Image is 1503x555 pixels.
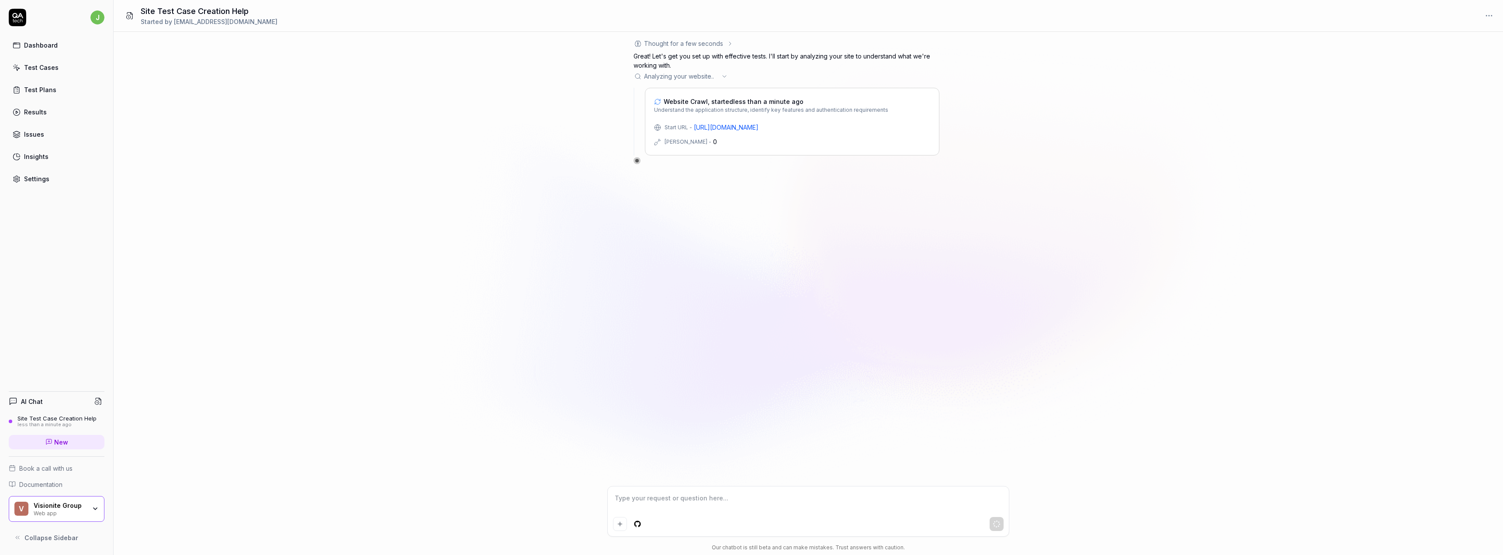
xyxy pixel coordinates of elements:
[654,97,888,106] a: Website Crawl, startedless than a minute ago
[694,123,758,132] a: [URL][DOMAIN_NAME]
[9,81,104,98] a: Test Plans
[9,170,104,187] a: Settings
[14,502,28,516] span: V
[24,174,49,183] div: Settings
[24,152,48,161] div: Insights
[141,5,277,17] h1: Site Test Case Creation Help
[24,85,56,94] div: Test Plans
[9,103,104,121] a: Results
[19,480,62,489] span: Documentation
[711,72,717,81] span: ..
[9,480,104,489] a: Documentation
[24,107,47,117] div: Results
[24,63,59,72] div: Test Cases
[174,18,277,25] span: [EMAIL_ADDRESS][DOMAIN_NAME]
[17,422,97,428] div: less than a minute ago
[634,52,939,70] p: Great! Let's get you set up with effective tests. I'll start by analyzing your site to understand...
[9,59,104,76] a: Test Cases
[34,509,86,516] div: Web app
[90,9,104,26] button: j
[644,72,717,81] span: Analyzing your website
[17,415,97,422] div: Site Test Case Creation Help
[665,138,711,146] div: [PERSON_NAME] -
[24,533,78,542] span: Collapse Sidebar
[9,529,104,546] button: Collapse Sidebar
[9,126,104,143] a: Issues
[665,124,692,131] div: Start URL -
[9,415,104,428] a: Site Test Case Creation Helpless than a minute ago
[34,502,86,510] div: Visionite Group
[24,130,44,139] div: Issues
[644,39,723,48] div: Thought for a few seconds
[607,544,1009,552] div: Our chatbot is still beta and can make mistakes. Trust answers with caution.
[9,37,104,54] a: Dashboard
[54,438,68,447] span: New
[24,41,58,50] div: Dashboard
[9,435,104,449] a: New
[19,464,73,473] span: Book a call with us
[654,106,888,114] span: Understand the application structure, identify key features and authentication requirements
[9,148,104,165] a: Insights
[90,10,104,24] span: j
[141,17,277,26] div: Started by
[664,97,803,106] span: Website Crawl, started less than a minute ago
[21,397,43,406] h4: AI Chat
[9,496,104,522] button: VVisionite GroupWeb app
[613,517,627,531] button: Add attachment
[9,464,104,473] a: Book a call with us
[713,137,717,146] div: 0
